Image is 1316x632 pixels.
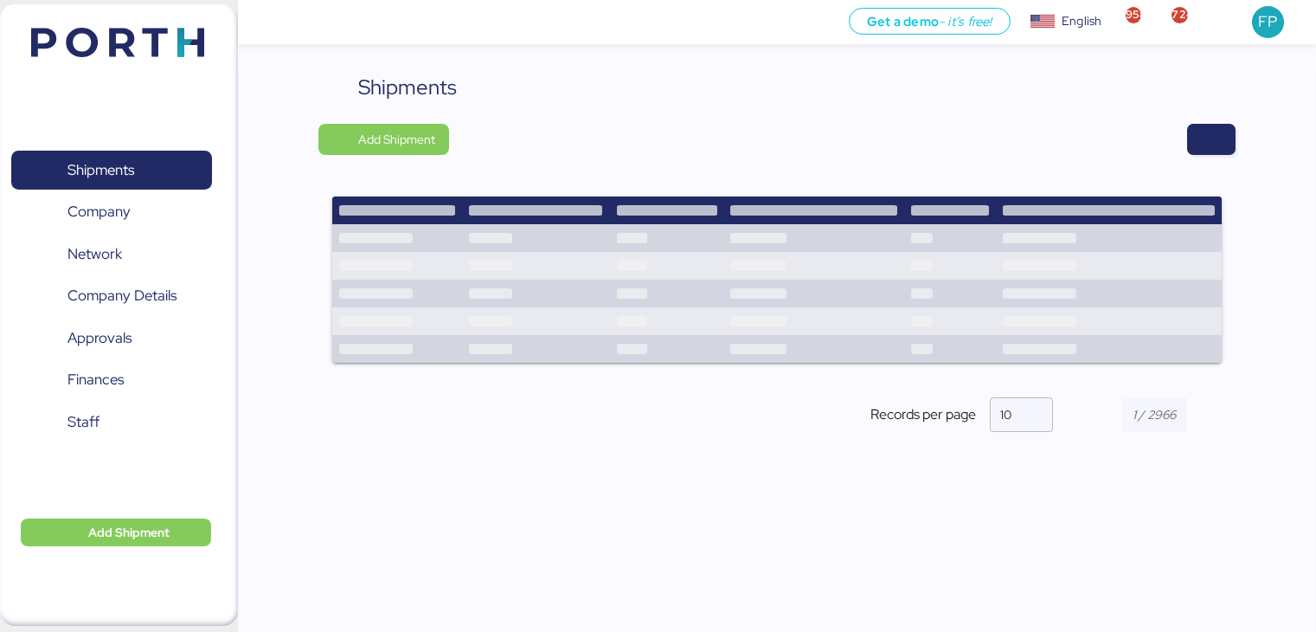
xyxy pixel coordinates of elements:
span: Company Details [67,283,177,308]
button: Add Shipment [318,124,449,155]
a: Shipments [11,151,212,190]
button: Add Shipment [21,519,211,546]
div: English [1062,12,1101,30]
span: Company [67,199,131,224]
span: Finances [67,367,124,392]
a: Network [11,235,212,274]
a: Company Details [11,276,212,316]
a: Approvals [11,319,212,358]
span: FP [1258,10,1277,33]
span: Records per page [870,404,976,425]
a: Company [11,192,212,232]
a: Finances [11,360,212,400]
input: 1 / 2966 [1122,397,1187,432]
a: Staff [11,403,212,442]
span: Network [67,242,122,267]
span: Staff [67,410,100,435]
span: Add Shipment [88,522,170,543]
span: 10 [1000,407,1011,422]
span: Add Shipment [358,129,435,150]
span: Approvals [67,326,132,351]
div: Shipments [358,72,457,103]
span: Shipments [67,158,134,183]
button: Menu [248,8,278,37]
